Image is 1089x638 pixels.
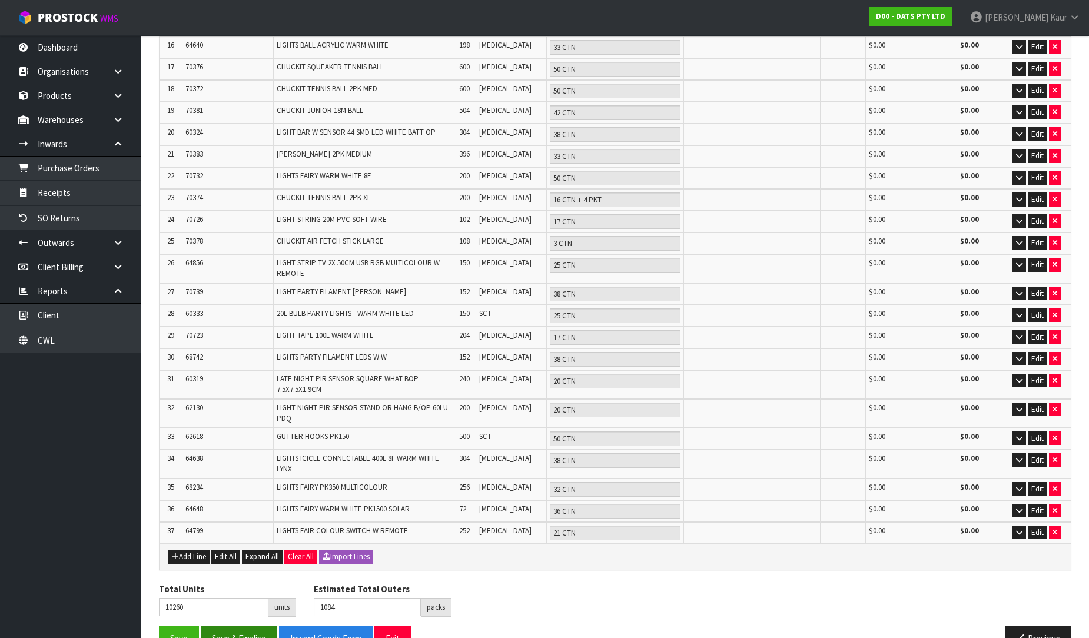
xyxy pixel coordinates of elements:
input: Pack Review [550,482,680,497]
span: 200 [459,171,470,181]
span: 23 [167,192,174,202]
span: 22 [167,171,174,181]
span: 152 [459,287,470,297]
span: [MEDICAL_DATA] [479,84,532,94]
span: 64799 [185,526,203,536]
input: Pack Review [550,453,680,468]
button: Edit [1028,308,1047,323]
button: Edit [1028,526,1047,540]
button: Edit [1028,431,1047,446]
span: 150 [459,258,470,268]
button: Edit [1028,127,1047,141]
button: Edit [1028,504,1047,518]
span: $0.00 [869,62,885,72]
strong: $0.00 [960,374,979,384]
span: $0.00 [869,171,885,181]
button: Edit [1028,482,1047,496]
a: D00 - DATS PTY LTD [869,7,952,26]
span: 31 [167,374,174,384]
span: LIGHTS FAIR COLOUR SWITCH W REMOTE [277,526,408,536]
span: 70372 [185,84,203,94]
button: Edit [1028,214,1047,228]
span: 600 [459,84,470,94]
span: 70383 [185,149,203,159]
strong: $0.00 [960,171,979,181]
span: 70739 [185,287,203,297]
span: 64856 [185,258,203,268]
span: 70726 [185,214,203,224]
span: 68234 [185,482,203,492]
strong: $0.00 [960,287,979,297]
span: 60324 [185,127,203,137]
span: LIGHTS FAIRY PK350 MULTICOLOUR [277,482,387,492]
strong: $0.00 [960,214,979,224]
span: 70381 [185,105,203,115]
div: packs [421,598,451,617]
span: [MEDICAL_DATA] [479,105,532,115]
span: $0.00 [869,287,885,297]
span: [MEDICAL_DATA] [479,236,532,246]
span: 70723 [185,330,203,340]
button: Import Lines [319,550,373,564]
span: 34 [167,453,174,463]
input: Pack Review [550,526,680,540]
button: Edit [1028,149,1047,163]
input: Pack Review [550,127,680,142]
span: GUTTER HOOKS PK150 [277,431,349,441]
input: Pack Review [550,308,680,323]
input: Pack Review [550,236,680,251]
span: $0.00 [869,352,885,362]
span: [MEDICAL_DATA] [479,149,532,159]
input: Pack Review [550,330,680,345]
img: cube-alt.png [18,10,32,25]
span: LIGHTS BALL ACRYLIC WARM WHITE [277,40,389,50]
span: 37 [167,526,174,536]
input: Pack Review [550,105,680,120]
strong: $0.00 [960,431,979,441]
span: 62130 [185,403,203,413]
button: Edit [1028,453,1047,467]
span: $0.00 [869,258,885,268]
span: [MEDICAL_DATA] [479,330,532,340]
span: $0.00 [869,127,885,137]
span: $0.00 [869,482,885,492]
button: Add Line [168,550,210,564]
input: Pack Review [550,171,680,185]
div: units [268,598,296,617]
strong: $0.00 [960,258,979,268]
span: 198 [459,40,470,50]
span: 24 [167,214,174,224]
span: 17 [167,62,174,72]
span: [MEDICAL_DATA] [479,374,532,384]
input: Pack Review [550,403,680,417]
button: Edit [1028,171,1047,185]
span: LIGHT PARTY FILAMENT [PERSON_NAME] [277,287,406,297]
span: LIGHTS ICICLE CONNECTABLE 400L 8F WARM WHITE LYNX [277,453,439,474]
input: Pack Review [550,62,680,77]
span: CHUCKIT TENNIS BALL 2PK MED [277,84,377,94]
span: $0.00 [869,431,885,441]
button: Edit [1028,84,1047,98]
span: $0.00 [869,526,885,536]
span: LATE NIGHT PIR SENSOR SQUARE WHAT BOP 7.5X7.5X1.9CM [277,374,419,394]
span: 19 [167,105,174,115]
span: 200 [459,192,470,202]
span: [MEDICAL_DATA] [479,171,532,181]
span: 68742 [185,352,203,362]
span: $0.00 [869,40,885,50]
span: 102 [459,214,470,224]
input: Pack Review [550,214,680,229]
span: 252 [459,526,470,536]
span: $0.00 [869,84,885,94]
button: Clear All [284,550,317,564]
span: $0.00 [869,308,885,318]
span: [MEDICAL_DATA] [479,214,532,224]
span: LIGHT TAPE 100L WARM WHITE [277,330,374,340]
strong: $0.00 [960,526,979,536]
input: Pack Review [550,374,680,388]
button: Edit [1028,352,1047,366]
span: [MEDICAL_DATA] [479,192,532,202]
label: Total Units [159,583,204,595]
span: 304 [459,127,470,137]
strong: $0.00 [960,62,979,72]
